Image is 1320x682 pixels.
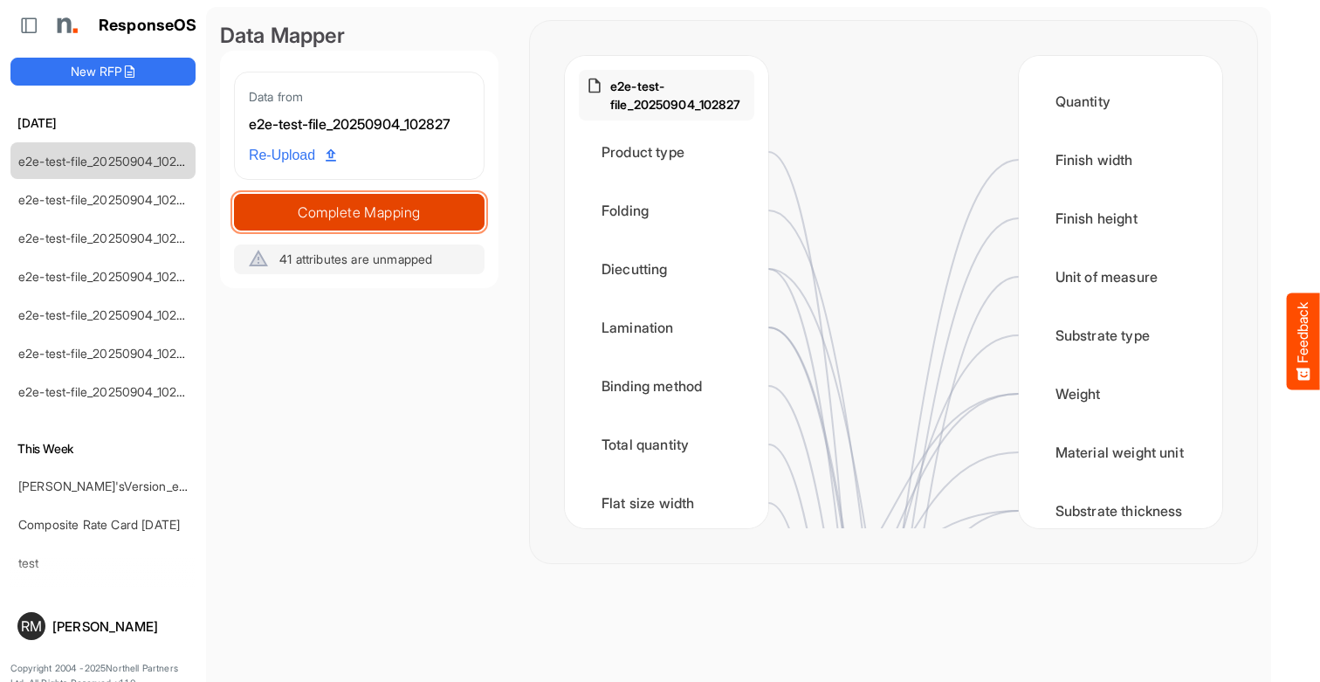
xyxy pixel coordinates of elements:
[10,439,196,458] h6: This Week
[52,620,189,633] div: [PERSON_NAME]
[242,139,343,172] a: Re-Upload
[99,17,197,35] h1: ResponseOS
[234,194,485,231] button: Complete Mapping
[18,384,196,399] a: e2e-test-file_20250904_102615
[1287,293,1320,389] button: Feedback
[1033,308,1208,362] div: Substrate type
[18,479,346,493] a: [PERSON_NAME]'sVersion_e2e-test-file_20250604_111803
[1033,425,1208,479] div: Material weight unit
[579,183,754,238] div: Folding
[610,77,747,114] p: e2e-test-file_20250904_102827
[18,346,199,361] a: e2e-test-file_20250904_102645
[1033,250,1208,304] div: Unit of measure
[579,359,754,413] div: Binding method
[18,231,197,245] a: e2e-test-file_20250904_102748
[10,58,196,86] button: New RFP
[279,251,432,266] span: 41 attributes are unmapped
[249,144,336,167] span: Re-Upload
[18,517,180,532] a: Composite Rate Card [DATE]
[1033,133,1208,187] div: Finish width
[579,125,754,179] div: Product type
[1033,191,1208,245] div: Finish height
[18,154,197,169] a: e2e-test-file_20250904_102827
[235,200,484,224] span: Complete Mapping
[1033,484,1208,538] div: Substrate thickness
[48,8,83,43] img: Northell
[249,114,470,136] div: e2e-test-file_20250904_102827
[1033,74,1208,128] div: Quantity
[10,114,196,133] h6: [DATE]
[579,242,754,296] div: Diecutting
[579,417,754,472] div: Total quantity
[21,619,42,633] span: RM
[1033,367,1208,421] div: Weight
[220,21,498,51] div: Data Mapper
[18,307,198,322] a: e2e-test-file_20250904_102706
[579,300,754,355] div: Lamination
[18,269,198,284] a: e2e-test-file_20250904_102734
[249,86,470,107] div: Data from
[18,192,197,207] a: e2e-test-file_20250904_102758
[579,476,754,530] div: Flat size width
